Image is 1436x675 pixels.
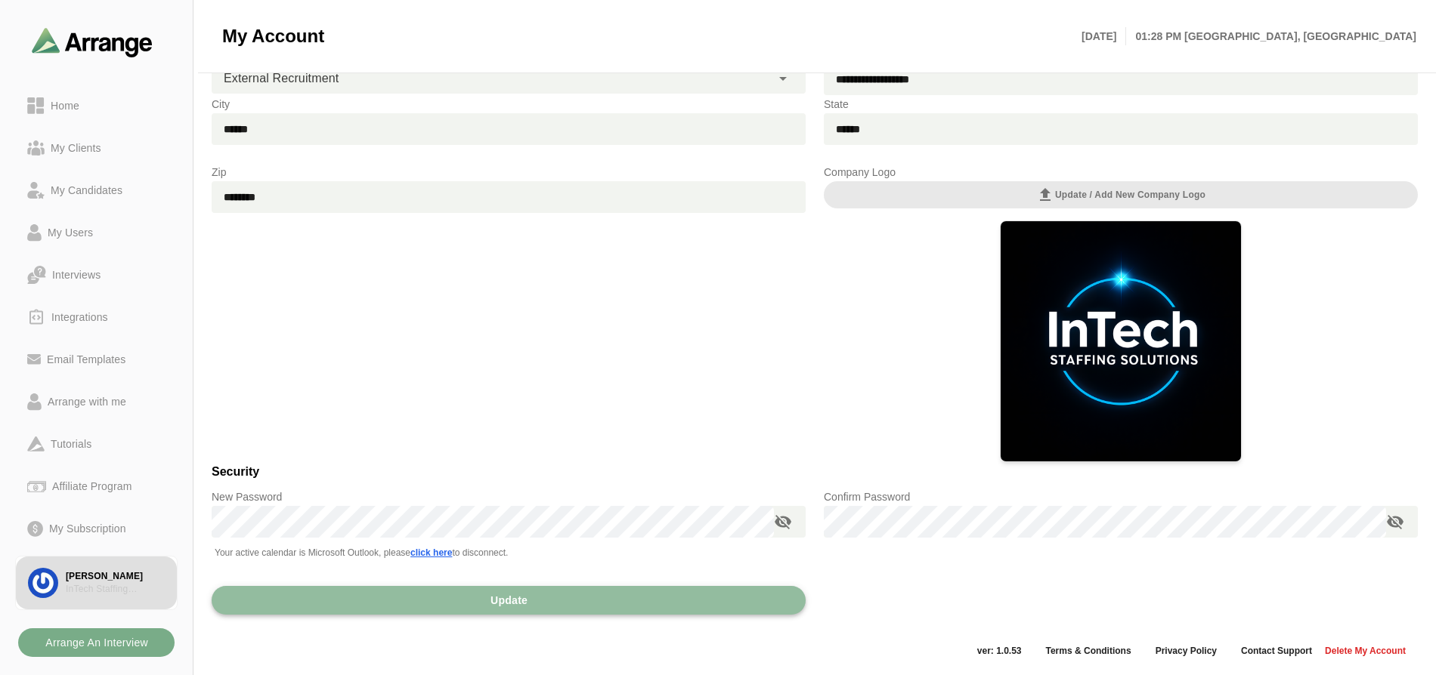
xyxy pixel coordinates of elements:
a: My Clients [15,127,178,169]
a: My Candidates [15,169,178,211]
a: Arrange with me [15,381,178,423]
i: appended action [1386,513,1404,531]
div: Tutorials [45,435,97,453]
span: click here [410,547,452,558]
a: Contact Support [1229,645,1324,657]
div: Email Templates [41,350,132,368]
b: Arrange An Interview [45,628,148,657]
p: New Password [212,488,806,506]
button: Update / Add new Company Logo [824,181,1418,208]
div: Affiliate Program [46,477,138,495]
div: My Candidates [45,181,128,199]
div: Arrange with me [42,393,132,411]
div: InTech Staffing Solutions [66,583,165,596]
p: Your active calendar is Microsoft Outlook, please to disconnect. [203,547,508,559]
p: Zip [212,163,806,181]
a: Affiliate Program [15,465,178,507]
span: ver: 1.0.53 [965,645,1034,657]
div: My Users [42,223,99,242]
span: Update [490,586,528,615]
a: My Users [15,211,178,254]
p: Company Logo [824,163,1418,181]
a: Home [15,85,178,127]
span: Delete my Account [1324,645,1406,657]
a: Integrations [15,296,178,338]
span: External Recruitment [224,69,339,88]
span: My Account [222,25,324,48]
a: Email Templates [15,338,178,381]
img: arrangeai-name-small-logo.4d2b8aee.svg [32,27,153,57]
i: appended action [774,513,792,531]
p: City [212,95,806,113]
div: Home [45,97,85,115]
a: Interviews [15,254,178,296]
button: Arrange An Interview [18,628,175,657]
button: Update [212,586,806,615]
a: Terms & Conditions [1034,645,1144,657]
div: [PERSON_NAME] [66,570,165,583]
div: Integrations [45,308,114,326]
div: My Subscription [43,519,132,538]
p: State [824,95,1418,113]
a: Privacy Policy [1144,645,1229,657]
p: 01:28 PM [GEOGRAPHIC_DATA], [GEOGRAPHIC_DATA] [1126,27,1416,45]
span: Update / Add new Company Logo [1036,186,1205,204]
a: [PERSON_NAME]InTech Staffing Solutions [15,556,178,610]
a: My Subscription [15,507,178,550]
h3: Security [212,462,1418,488]
div: Interviews [46,266,107,284]
div: My Clients [45,139,107,157]
p: Confirm Password [824,488,1418,506]
a: Tutorials [15,423,178,465]
p: [DATE] [1082,27,1126,45]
